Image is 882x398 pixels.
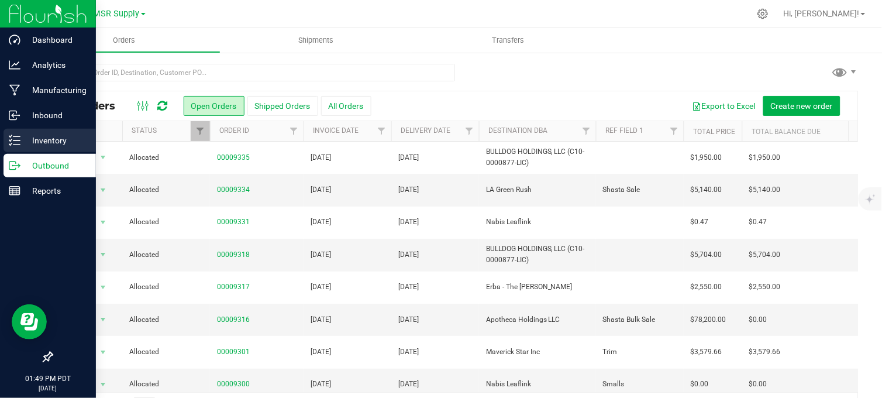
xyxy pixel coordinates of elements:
[97,35,151,46] span: Orders
[486,314,589,325] span: Apotheca Holdings LLC
[311,217,331,228] span: [DATE]
[129,184,203,195] span: Allocated
[693,128,735,136] a: Total Price
[398,282,419,293] span: [DATE]
[20,159,91,173] p: Outbound
[685,96,763,116] button: Export to Excel
[691,379,709,390] span: $0.00
[96,182,111,198] span: select
[486,217,589,228] span: Nabis Leaflink
[9,59,20,71] inline-svg: Analytics
[749,217,767,228] span: $0.47
[603,314,656,325] span: Shasta Bulk Sale
[191,121,210,141] a: Filter
[217,249,250,260] a: 00009318
[691,152,722,163] span: $1,950.00
[284,121,304,141] a: Filter
[664,121,684,141] a: Filter
[756,8,770,19] div: Manage settings
[398,379,419,390] span: [DATE]
[51,64,455,81] input: Search Order ID, Destination, Customer PO...
[129,152,203,163] span: Allocated
[220,28,413,53] a: Shipments
[398,184,419,195] span: [DATE]
[96,311,111,328] span: select
[749,282,781,293] span: $2,550.00
[94,9,140,19] span: MSR Supply
[749,152,781,163] span: $1,950.00
[20,83,91,97] p: Manufacturing
[96,279,111,296] span: select
[247,96,318,116] button: Shipped Orders
[132,126,157,135] a: Status
[283,35,350,46] span: Shipments
[28,28,220,53] a: Orders
[96,246,111,263] span: select
[5,373,91,384] p: 01:49 PM PDT
[9,34,20,46] inline-svg: Dashboard
[486,282,589,293] span: Erba - The [PERSON_NAME]
[311,379,331,390] span: [DATE]
[691,217,709,228] span: $0.47
[219,126,249,135] a: Order ID
[311,249,331,260] span: [DATE]
[486,346,589,358] span: Maverick Star Inc
[311,152,331,163] span: [DATE]
[486,243,589,266] span: BULLDOG HOLDINGS, LLC (C10-0000877-LIC)
[129,249,203,260] span: Allocated
[398,152,419,163] span: [DATE]
[217,314,250,325] a: 00009316
[217,152,250,163] a: 00009335
[749,184,781,195] span: $5,140.00
[9,109,20,121] inline-svg: Inbound
[784,9,860,18] span: Hi, [PERSON_NAME]!
[749,314,767,325] span: $0.00
[577,121,596,141] a: Filter
[603,184,640,195] span: Shasta Sale
[488,126,547,135] a: Destination DBA
[9,135,20,146] inline-svg: Inventory
[9,84,20,96] inline-svg: Manufacturing
[691,249,722,260] span: $5,704.00
[763,96,840,116] button: Create new order
[9,185,20,197] inline-svg: Reports
[5,384,91,393] p: [DATE]
[217,346,250,358] a: 00009301
[372,121,391,141] a: Filter
[401,126,450,135] a: Delivery Date
[691,282,722,293] span: $2,550.00
[749,249,781,260] span: $5,704.00
[96,376,111,393] span: select
[398,346,419,358] span: [DATE]
[217,282,250,293] a: 00009317
[771,101,833,111] span: Create new order
[603,346,618,358] span: Trim
[12,304,47,339] iframe: Resource center
[749,379,767,390] span: $0.00
[20,33,91,47] p: Dashboard
[691,346,722,358] span: $3,579.66
[486,146,589,169] span: BULLDOG HOLDINGS, LLC (C10-0000877-LIC)
[311,282,331,293] span: [DATE]
[96,214,111,231] span: select
[477,35,540,46] span: Transfers
[217,217,250,228] a: 00009331
[129,379,203,390] span: Allocated
[20,58,91,72] p: Analytics
[184,96,244,116] button: Open Orders
[129,217,203,228] span: Allocated
[691,314,726,325] span: $78,200.00
[96,149,111,166] span: select
[311,314,331,325] span: [DATE]
[486,379,589,390] span: Nabis Leaflink
[749,346,781,358] span: $3,579.66
[486,184,589,195] span: LA Green Rush
[311,184,331,195] span: [DATE]
[129,314,203,325] span: Allocated
[460,121,479,141] a: Filter
[398,217,419,228] span: [DATE]
[398,249,419,260] span: [DATE]
[603,379,625,390] span: Smalls
[398,314,419,325] span: [DATE]
[217,184,250,195] a: 00009334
